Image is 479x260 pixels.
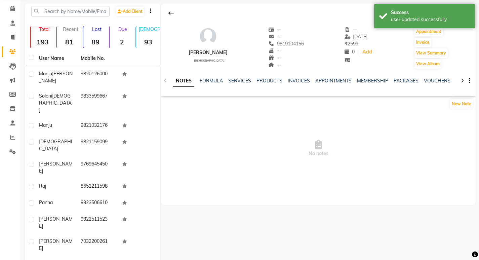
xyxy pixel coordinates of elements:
p: Lost [86,26,108,32]
p: Due [111,26,134,32]
a: MEMBERSHIP [357,78,388,84]
td: 9820126000 [77,66,118,88]
td: 9323506610 [77,195,118,212]
button: Invoice [414,38,431,47]
span: 0 [345,49,355,55]
span: [DEMOGRAPHIC_DATA] [39,139,72,152]
td: 7032200261 [77,234,118,256]
strong: 193 [31,38,55,46]
a: SERVICES [228,78,251,84]
a: FORMULA [200,78,223,84]
span: -- [268,55,281,61]
span: ₹ [345,41,348,47]
span: [PERSON_NAME] [39,238,73,251]
a: Add [361,47,373,57]
button: Appointment [414,27,443,36]
input: Search by Name/Mobile/Email/Code [31,6,110,16]
span: solani [39,93,52,99]
span: [PERSON_NAME] [39,71,73,84]
span: -- [268,27,281,33]
strong: 89 [83,38,108,46]
th: Mobile No. [77,51,118,66]
img: avatar [198,26,218,46]
div: Back to Client [164,7,178,20]
span: -- [268,62,281,68]
td: 9821159099 [77,134,118,156]
p: Total [33,26,55,32]
span: -- [345,27,357,33]
td: 8652211598 [77,179,118,195]
a: PACKAGES [394,78,418,84]
strong: 81 [57,38,81,46]
a: PRODUCTS [256,78,282,84]
span: [PERSON_NAME] [39,161,73,174]
strong: 93 [136,38,160,46]
span: [DEMOGRAPHIC_DATA] [39,93,72,113]
td: 9833599667 [77,88,118,118]
span: [DEMOGRAPHIC_DATA] [194,59,225,62]
span: [DATE] [345,34,368,40]
span: 9819104156 [268,41,304,47]
div: Success [391,9,470,16]
a: INVOICES [288,78,310,84]
span: [PERSON_NAME] [39,216,73,229]
div: user updated successfully [391,16,470,23]
td: 9769645450 [77,156,118,179]
span: raj [39,183,46,189]
span: -- [268,34,281,40]
td: 9821032176 [77,118,118,134]
span: No notes [161,115,476,182]
span: panna [39,199,53,206]
p: [DEMOGRAPHIC_DATA] [139,26,160,32]
span: | [357,48,359,55]
p: Recent [59,26,81,32]
a: VOUCHERS [424,78,450,84]
a: Add Client [116,7,144,16]
span: -- [268,48,281,54]
button: View Summary [414,48,448,58]
a: NOTES [173,75,194,87]
td: 9322511523 [77,212,118,234]
span: Manju [39,122,52,128]
button: View Album [414,59,441,69]
span: 2599 [345,41,358,47]
span: Manju [39,71,52,77]
div: [PERSON_NAME] [189,49,228,56]
th: User Name [35,51,77,66]
button: New Note [450,99,473,109]
strong: 2 [110,38,134,46]
a: APPOINTMENTS [315,78,352,84]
